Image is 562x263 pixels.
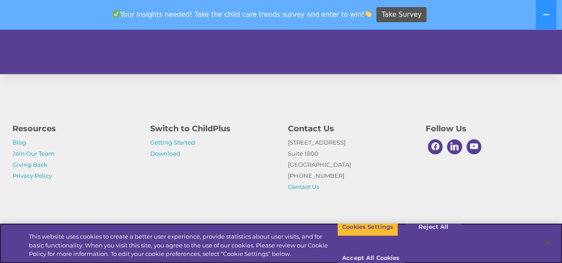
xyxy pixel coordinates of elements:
[538,233,558,252] button: Close
[426,137,445,157] a: Facebook
[29,232,337,259] div: This website uses cookies to create a better user experience, provide statistics about user visit...
[406,218,461,236] button: Reject All
[150,150,180,157] a: Download
[337,218,398,236] button: Cookies Settings
[12,150,55,157] a: Join Our Team
[288,122,412,135] h4: Contact Us
[12,139,26,146] a: Blog
[109,6,375,23] span: Your insights needed! Take the child care trends survey and enter to win!
[12,122,137,135] h4: Resources
[12,161,48,168] a: Giving Back
[382,7,422,23] span: Take Survey
[113,11,120,17] img: ✅
[445,137,464,157] a: Linkedin
[12,172,52,179] a: Privacy Policy
[150,122,275,135] h4: Switch to ChildPlus
[150,139,195,146] a: Getting Started
[288,137,412,192] p: [STREET_ADDRESS] Suite 1000 [GEOGRAPHIC_DATA] [PHONE_NUMBER]
[464,137,484,157] a: Youtube
[376,7,426,23] a: Take Survey
[426,122,550,135] h4: Follow Us
[288,183,319,190] a: Contact Us
[365,11,371,17] img: 👏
